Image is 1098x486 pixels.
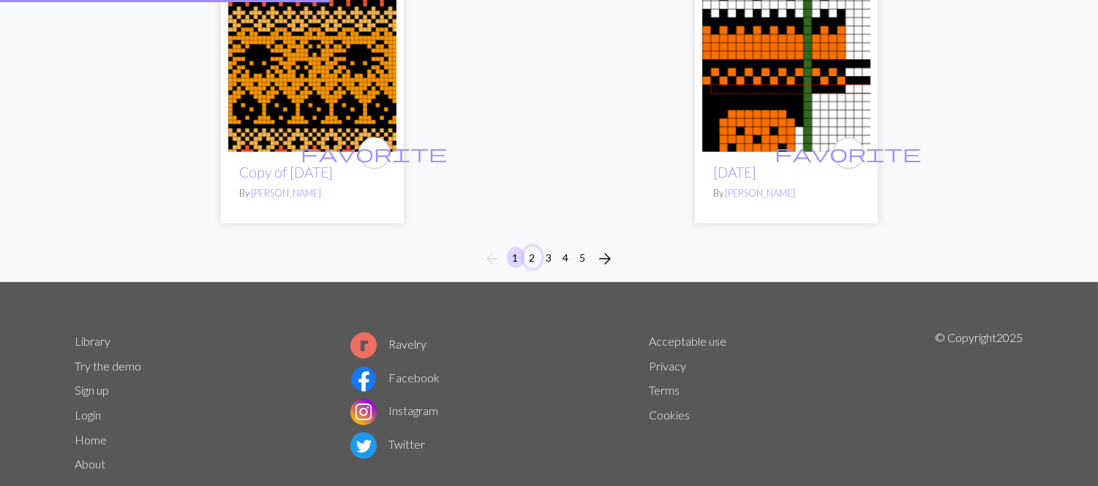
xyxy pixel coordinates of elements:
button: favourite [358,137,391,170]
span: favorite [775,142,922,164]
p: © Copyright 2025 [935,329,1023,476]
a: Privacy [649,359,686,373]
a: Sign up [75,383,110,397]
i: Next [597,250,614,267]
a: Login [75,408,102,422]
a: Cookies [649,408,690,422]
a: Terms [649,383,680,397]
a: [PERSON_NAME] [252,187,322,199]
span: favorite [301,142,448,164]
a: Instagram [350,403,438,417]
a: [PERSON_NAME] [726,187,796,199]
button: Next [591,247,620,270]
a: Acceptable use [649,334,726,348]
a: Library [75,334,111,348]
img: Twitter logo [350,433,377,459]
img: Ravelry logo [350,333,377,359]
a: Try the demo [75,359,142,373]
a: Ravelry [350,337,426,351]
i: favourite [775,139,922,168]
a: Home [75,433,108,447]
span: arrow_forward [597,248,614,269]
button: 5 [574,247,592,268]
a: Halloween [228,59,396,73]
button: 4 [557,247,575,268]
i: favourite [301,139,448,168]
p: By [240,186,385,200]
p: By [714,186,859,200]
img: Instagram logo [350,399,377,425]
button: 1 [507,247,524,268]
a: Halloween [702,59,870,73]
a: Facebook [350,371,440,384]
a: Copy of [DATE] [240,164,334,181]
button: favourite [832,137,865,170]
a: About [75,457,106,471]
nav: Page navigation [478,247,620,270]
img: Facebook logo [350,366,377,392]
button: 2 [524,247,541,268]
a: [DATE] [714,164,757,181]
button: 3 [541,247,558,268]
a: Twitter [350,437,425,451]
